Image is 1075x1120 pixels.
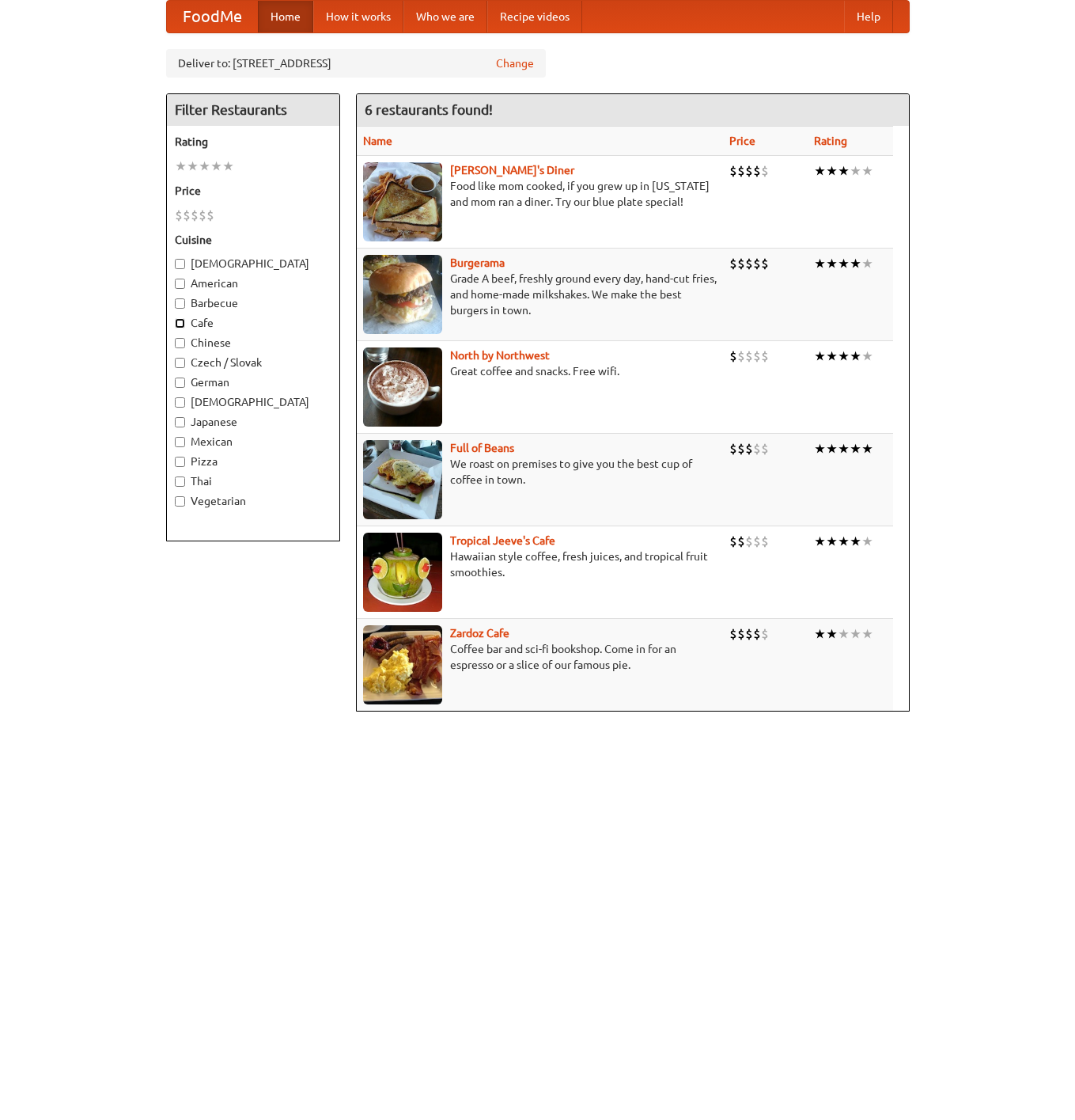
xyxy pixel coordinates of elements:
[761,162,769,180] li: $
[737,162,745,180] li: $
[838,255,850,272] li: ★
[838,347,850,365] li: ★
[814,162,826,180] li: ★
[363,625,442,704] img: zardoz.jpg
[175,259,185,269] input: [DEMOGRAPHIC_DATA]
[363,271,717,318] p: Grade A beef, freshly ground every day, hand-cut fries, and home-made milkshakes. We make the bes...
[175,335,331,351] label: Chinese
[450,256,505,269] a: Burgerama
[191,207,199,224] li: $
[737,440,745,457] li: $
[753,440,761,457] li: $
[729,625,737,643] li: $
[363,162,442,241] img: sallys.jpg
[363,347,442,427] img: north.jpg
[199,207,206,224] li: $
[826,347,838,365] li: ★
[175,457,185,467] input: Pizza
[450,534,555,547] a: Tropical Jeeve's Cafe
[199,158,210,175] li: ★
[175,358,185,368] input: Czech / Slovak
[753,347,761,365] li: $
[487,1,582,32] a: Recipe videos
[363,641,717,673] p: Coffee bar and sci-fi bookshop. Come in for an espresso or a slice of our famous pie.
[175,134,331,150] h5: Rating
[729,135,755,147] a: Price
[844,1,893,32] a: Help
[861,533,873,550] li: ★
[175,275,331,291] label: American
[761,440,769,457] li: $
[450,349,550,362] a: North by Northwest
[745,440,753,457] li: $
[450,627,509,640] a: Zardoz Cafe
[745,347,753,365] li: $
[814,440,826,457] li: ★
[850,255,861,272] li: ★
[838,625,850,643] li: ★
[175,183,331,199] h5: Price
[210,158,222,175] li: ★
[175,295,331,311] label: Barbecue
[814,135,847,147] a: Rating
[861,440,873,457] li: ★
[175,473,331,489] label: Thai
[745,162,753,180] li: $
[761,625,769,643] li: $
[175,493,331,509] label: Vegetarian
[167,94,339,126] h4: Filter Restaurants
[861,625,873,643] li: ★
[745,255,753,272] li: $
[363,533,442,612] img: jeeves.jpg
[745,625,753,643] li: $
[363,363,717,379] p: Great coffee and snacks. Free wifi.
[814,347,826,365] li: ★
[222,158,234,175] li: ★
[753,533,761,550] li: $
[175,417,185,427] input: Japanese
[753,625,761,643] li: $
[861,347,873,365] li: ★
[496,55,534,71] a: Change
[175,315,331,331] label: Cafe
[737,255,745,272] li: $
[450,164,574,177] a: [PERSON_NAME]'s Diner
[363,440,442,519] img: beans.jpg
[175,207,183,224] li: $
[183,207,191,224] li: $
[729,440,737,457] li: $
[175,394,331,410] label: [DEMOGRAPHIC_DATA]
[175,279,185,289] input: American
[838,533,850,550] li: ★
[814,255,826,272] li: ★
[363,549,717,580] p: Hawaiian style coffee, fresh juices, and tropical fruit smoothies.
[175,355,331,370] label: Czech / Slovak
[850,440,861,457] li: ★
[826,162,838,180] li: ★
[175,298,185,309] input: Barbecue
[737,347,745,365] li: $
[761,533,769,550] li: $
[450,442,514,454] b: Full of Beans
[814,625,826,643] li: ★
[861,162,873,180] li: ★
[175,476,185,487] input: Thai
[838,440,850,457] li: ★
[826,255,838,272] li: ★
[729,162,737,180] li: $
[826,440,838,457] li: ★
[363,255,442,334] img: burgerama.jpg
[753,162,761,180] li: $
[175,437,185,447] input: Mexican
[850,625,861,643] li: ★
[861,255,873,272] li: ★
[365,102,493,117] ng-pluralize: 6 restaurants found!
[175,374,331,390] label: German
[175,232,331,248] h5: Cuisine
[166,49,546,78] div: Deliver to: [STREET_ADDRESS]
[403,1,487,32] a: Who we are
[175,414,331,430] label: Japanese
